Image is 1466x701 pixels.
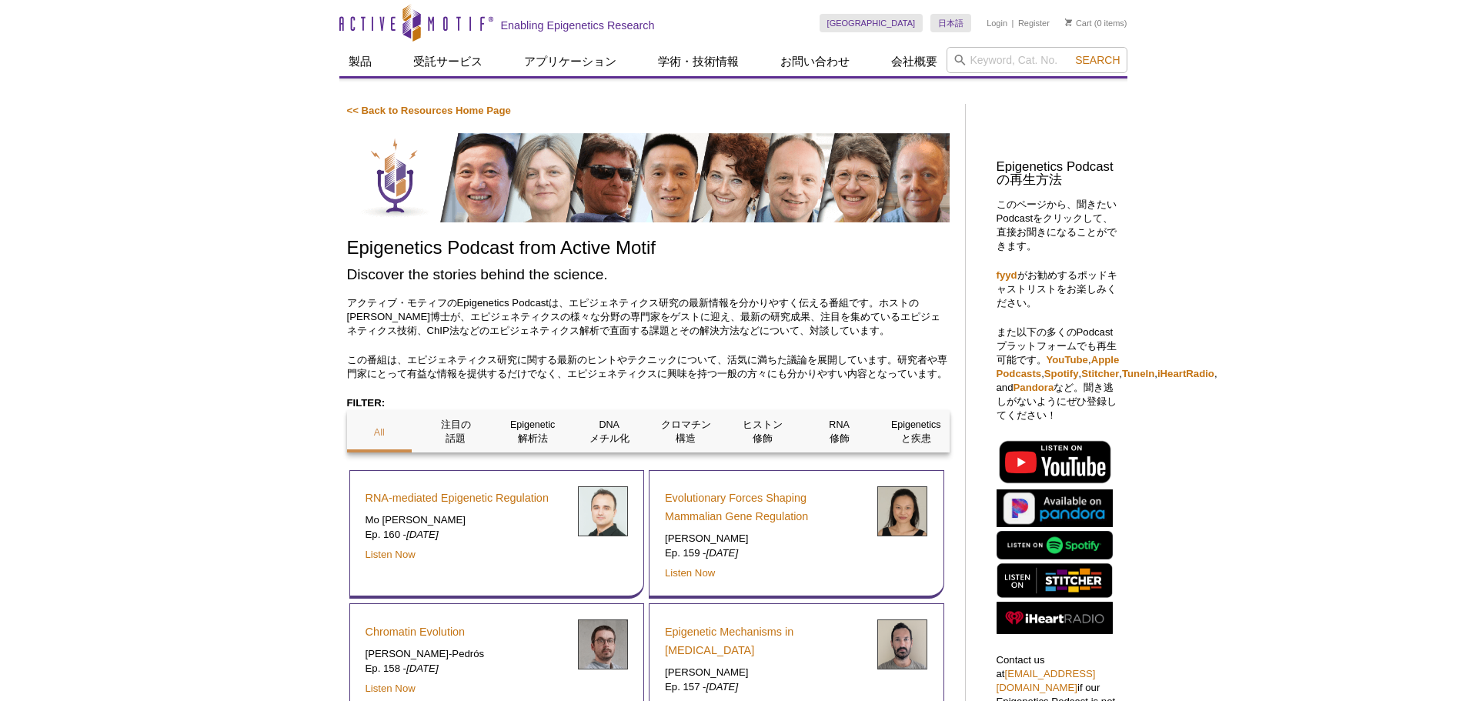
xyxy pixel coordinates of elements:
img: Listen on Stitcher [997,563,1113,598]
a: [EMAIL_ADDRESS][DOMAIN_NAME] [997,668,1096,693]
h2: Enabling Epigenetics Research [501,18,655,32]
a: Register [1018,18,1050,28]
a: TuneIn [1122,368,1154,379]
p: ヒストン 修飾 [730,418,796,446]
a: RNA-mediated Epigenetic Regulation [366,489,549,507]
img: Emily Wong headshot [578,486,628,536]
li: | [1012,14,1014,32]
p: [PERSON_NAME] [665,666,866,679]
p: Epigenetic 解析法 [500,418,566,446]
p: [PERSON_NAME]-Pedrós [366,647,566,661]
p: クロマチン 構造 [653,418,719,446]
img: Your Cart [1065,18,1072,26]
a: Listen Now [665,567,715,579]
em: [DATE] [706,547,739,559]
a: Cart [1065,18,1092,28]
img: Listen on Pandora [997,489,1113,527]
a: Listen Now [366,549,416,560]
a: 日本語 [930,14,971,32]
h2: Discover the stories behind the science. [347,264,950,285]
p: アクティブ・モティフのEpigenetics Podcastは、エピジェネティクス研究の最新情報を分かりやすく伝える番組です。ホストの[PERSON_NAME]博士が、エピジェネティクスの様々な... [347,296,950,338]
p: この番組は、エピジェネティクス研究に関する最新のヒントやテクニックについて、活気に満ちた議論を展開しています。研究者や専門家にとって有益な情報を提供するだけでなく、エピジェネティクスに興味を持つ... [347,353,950,381]
p: DNA メチル化 [576,418,642,446]
h3: Epigenetics Podcastの再生方法 [997,161,1120,187]
p: Ep. 158 - [366,662,566,676]
img: Emily Wong headshot [877,486,927,536]
a: YouTube [1047,354,1088,366]
a: 製品 [339,47,381,76]
p: [PERSON_NAME] [665,532,866,546]
p: このページから、聞きたいPodcastをクリックして、直接お聞きになることができます。 [997,198,1120,253]
li: (0 items) [1065,14,1127,32]
a: Stitcher [1081,368,1119,379]
p: がお勧めするポッドキャストリストをお楽しみください。 [997,269,1120,310]
p: Epigenetics と疾患 [883,418,949,446]
a: Epigenetic Mechanisms in [MEDICAL_DATA] [665,623,866,659]
a: お問い合わせ [771,47,859,76]
a: Spotify [1044,368,1079,379]
p: 注目の 話題 [423,418,489,446]
a: Login [987,18,1007,28]
a: Apple Podcasts [997,354,1120,379]
img: Listen on iHeartRadio [997,602,1113,635]
img: Arnau Sebe Pedros headshot [578,619,628,669]
p: また以下の多くのPodcast プラットフォームでも再生可能です。 , , , , , , and など。聞き逃しがないようにぜひ登録してください！ [997,325,1120,422]
img: Luca Magnani headshot [877,619,927,669]
a: 受託サービス [404,47,492,76]
a: << Back to Resources Home Page [347,105,511,116]
h1: Epigenetics Podcast from Active Motif [347,238,950,260]
button: Search [1070,53,1124,67]
em: [DATE] [406,529,439,540]
a: アプリケーション [515,47,626,76]
img: Listen on Spotify [997,531,1113,559]
p: Ep. 157 - [665,680,866,694]
strong: FILTER: [347,397,386,409]
em: [DATE] [706,681,739,693]
p: All [347,426,412,439]
a: 会社概要 [882,47,947,76]
img: Listen on YouTube [997,438,1113,486]
img: Discover the stories behind the science. [347,133,950,222]
span: Search [1075,54,1120,66]
a: Pandora [1014,382,1054,393]
a: Chromatin Evolution [366,623,466,641]
p: Ep. 160 - [366,528,566,542]
p: RNA 修飾 [806,418,872,446]
p: Mo [PERSON_NAME] [366,513,566,527]
p: Ep. 159 - [665,546,866,560]
a: fyyd [997,269,1017,281]
a: iHeartRadio [1157,368,1214,379]
a: Evolutionary Forces Shaping Mammalian Gene Regulation [665,489,866,526]
a: 学術・技術情報 [649,47,748,76]
em: [DATE] [406,663,439,674]
a: [GEOGRAPHIC_DATA] [820,14,923,32]
input: Keyword, Cat. No. [947,47,1127,73]
a: Listen Now [366,683,416,694]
